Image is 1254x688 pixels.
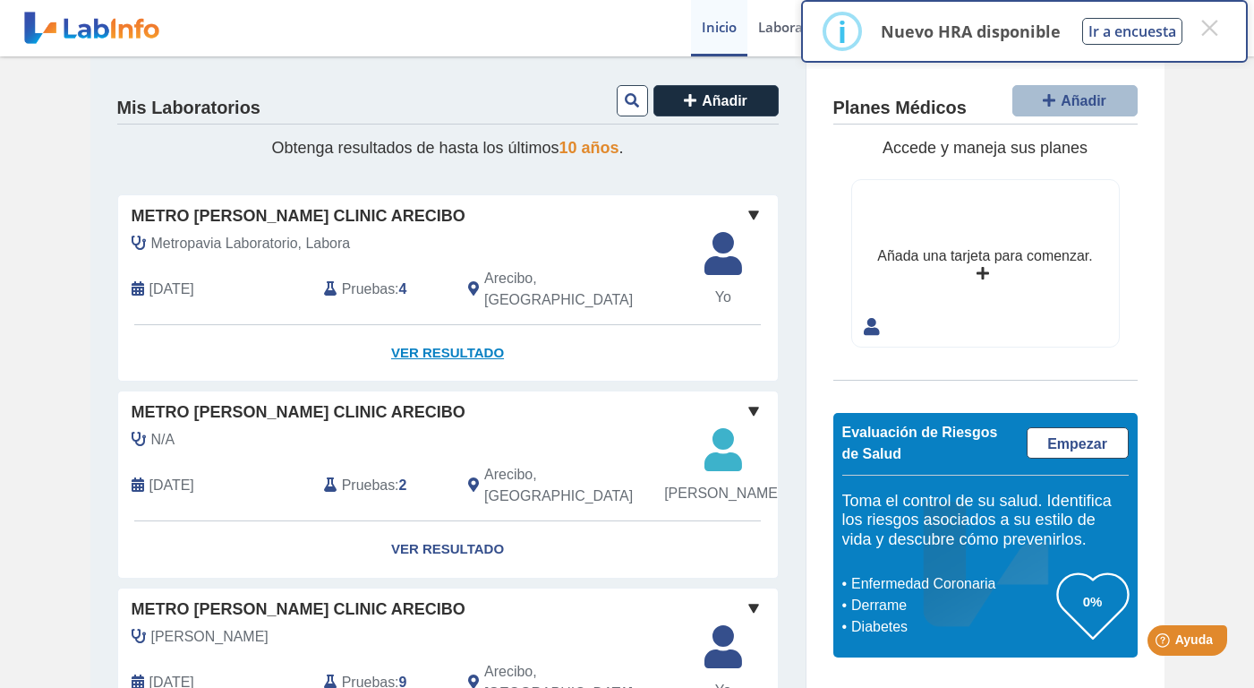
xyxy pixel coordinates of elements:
span: Beltre Sanchez, Arisleida [151,626,269,648]
h3: 0% [1057,590,1129,613]
button: Añadir [1012,85,1138,116]
span: [PERSON_NAME] [664,483,781,504]
span: 2024-12-10 [149,475,194,496]
b: 2 [399,477,407,493]
a: Ver Resultado [118,325,778,382]
a: Empezar [1027,427,1129,459]
span: Metro [PERSON_NAME] Clinic Arecibo [132,204,465,228]
span: 10 años [559,139,619,157]
span: Empezar [1047,436,1107,451]
span: Arecibo, PR [484,268,682,311]
span: N/A [151,429,175,451]
a: Ver Resultado [118,521,778,578]
span: Arecibo, PR [484,464,682,507]
h4: Planes Médicos [833,98,967,119]
div: : [311,268,455,311]
span: Accede y maneja sus planes [883,139,1088,157]
span: Añadir [702,93,747,108]
div: Añada una tarjeta para comenzar. [877,245,1092,267]
li: Derrame [847,595,1057,616]
li: Diabetes [847,616,1057,638]
span: Metropavia Laboratorio, Labora [151,233,351,254]
span: Metro [PERSON_NAME] Clinic Arecibo [132,400,465,425]
span: Metro [PERSON_NAME] Clinic Arecibo [132,598,465,622]
iframe: Help widget launcher [1095,618,1234,668]
span: Yo [694,287,753,308]
div: : [311,464,455,507]
p: Nuevo HRA disponible [881,21,1061,42]
b: 4 [399,281,407,297]
div: i [838,15,847,47]
h4: Mis Laboratorios [117,98,260,119]
button: Añadir [653,85,779,116]
span: Evaluación de Riesgos de Salud [842,425,998,461]
li: Enfermedad Coronaria [847,573,1057,595]
h5: Toma el control de su salud. Identifica los riesgos asociados a su estilo de vida y descubre cómo... [842,492,1129,550]
button: Close this dialog [1193,12,1225,44]
span: Añadir [1061,93,1106,108]
span: Pruebas [342,279,395,300]
span: Obtenga resultados de hasta los últimos . [271,139,623,157]
span: Pruebas [342,475,395,496]
button: Ir a encuesta [1082,18,1182,45]
span: 2025-08-14 [149,279,194,300]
